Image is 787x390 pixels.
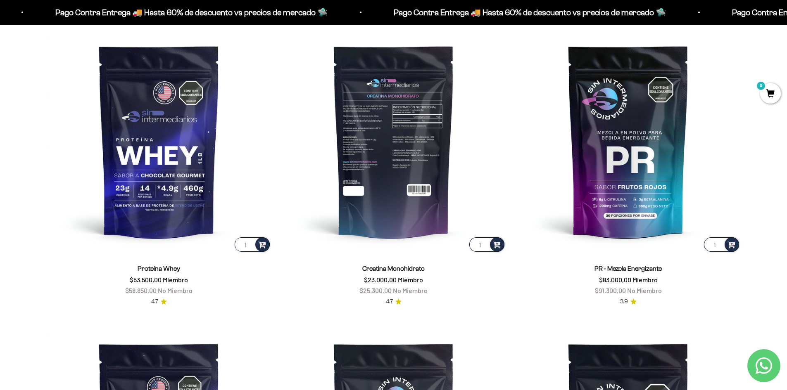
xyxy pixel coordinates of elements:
span: No Miembro [393,286,428,294]
a: 4.74.7 de 5.0 estrellas [151,297,167,306]
a: Creatina Monohidrato [362,265,425,272]
span: $23.000,00 [364,276,397,284]
a: PR - Mezcla Energizante [594,265,662,272]
span: 4.7 [151,297,158,306]
span: $58.850,00 [125,286,157,294]
span: Miembro [398,276,423,284]
span: 3.9 [620,297,628,306]
span: $25.300,00 [359,286,392,294]
span: $83.000,00 [599,276,631,284]
span: No Miembro [627,286,662,294]
p: Pago Contra Entrega 🚚 Hasta 60% de descuento vs precios de mercado 🛸 [386,6,659,19]
span: 4.7 [386,297,393,306]
a: 0 [760,90,781,99]
a: 4.74.7 de 5.0 estrellas [386,297,402,306]
mark: 0 [756,81,766,91]
a: 3.93.9 de 5.0 estrellas [620,297,637,306]
a: Proteína Whey [138,265,180,272]
span: Miembro [163,276,188,284]
p: Pago Contra Entrega 🚚 Hasta 60% de descuento vs precios de mercado 🛸 [48,6,320,19]
span: No Miembro [158,286,193,294]
span: Miembro [632,276,658,284]
span: $53.500,00 [130,276,162,284]
span: $91.300,00 [595,286,626,294]
img: Creatina Monohidrato [281,29,506,253]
